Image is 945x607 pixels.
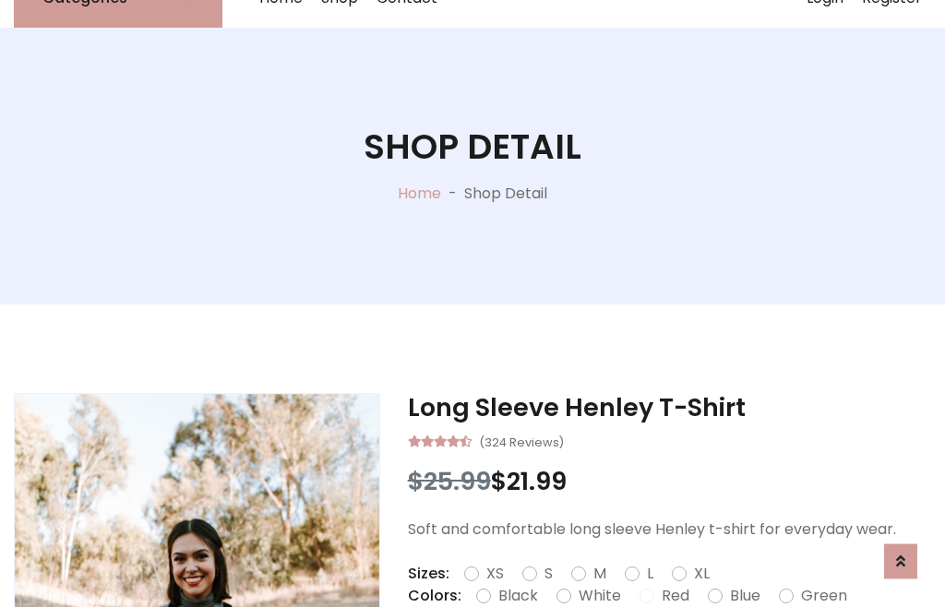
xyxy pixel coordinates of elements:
[730,585,760,607] label: Blue
[801,585,847,607] label: Green
[408,393,931,423] h3: Long Sleeve Henley T-Shirt
[408,464,491,498] span: $25.99
[398,183,441,204] a: Home
[593,563,606,585] label: M
[408,585,461,607] p: Colors:
[694,563,710,585] label: XL
[441,183,464,205] p: -
[408,563,449,585] p: Sizes:
[408,518,931,541] p: Soft and comfortable long sleeve Henley t-shirt for everyday wear.
[647,563,653,585] label: L
[662,585,689,607] label: Red
[486,563,504,585] label: XS
[364,126,581,168] h1: Shop Detail
[498,585,538,607] label: Black
[544,563,553,585] label: S
[579,585,621,607] label: White
[507,464,567,498] span: 21.99
[464,183,547,205] p: Shop Detail
[408,467,931,496] h3: $
[479,430,564,452] small: (324 Reviews)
